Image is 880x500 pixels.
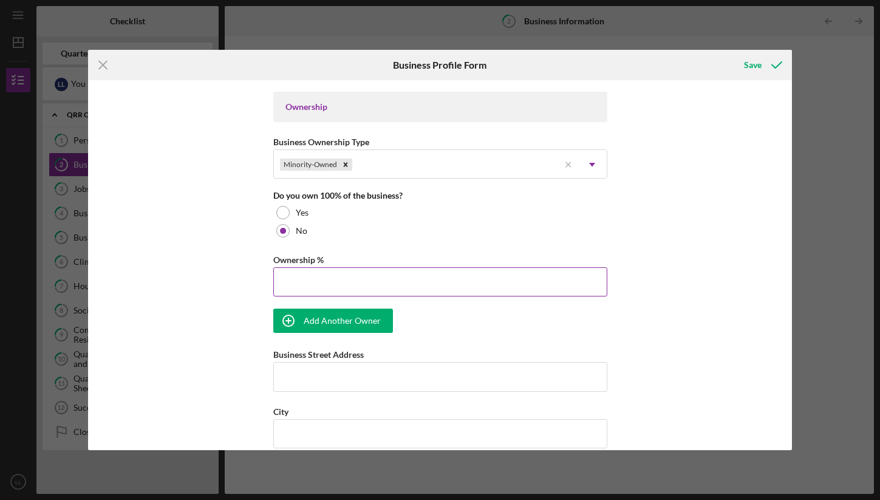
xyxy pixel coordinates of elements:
label: No [296,226,307,236]
h6: Business Profile Form [393,60,486,70]
label: Ownership % [273,255,324,265]
div: Save [744,53,762,77]
div: Ownership [285,102,595,112]
label: Yes [296,208,309,217]
label: City [273,406,288,417]
button: Add Another Owner [273,309,393,333]
button: Save [732,53,792,77]
div: Do you own 100% of the business? [273,191,607,200]
div: Minority-Owned [280,159,339,171]
label: Business Street Address [273,349,364,360]
div: Remove Minority-Owned [339,159,352,171]
div: Add Another Owner [304,309,381,333]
